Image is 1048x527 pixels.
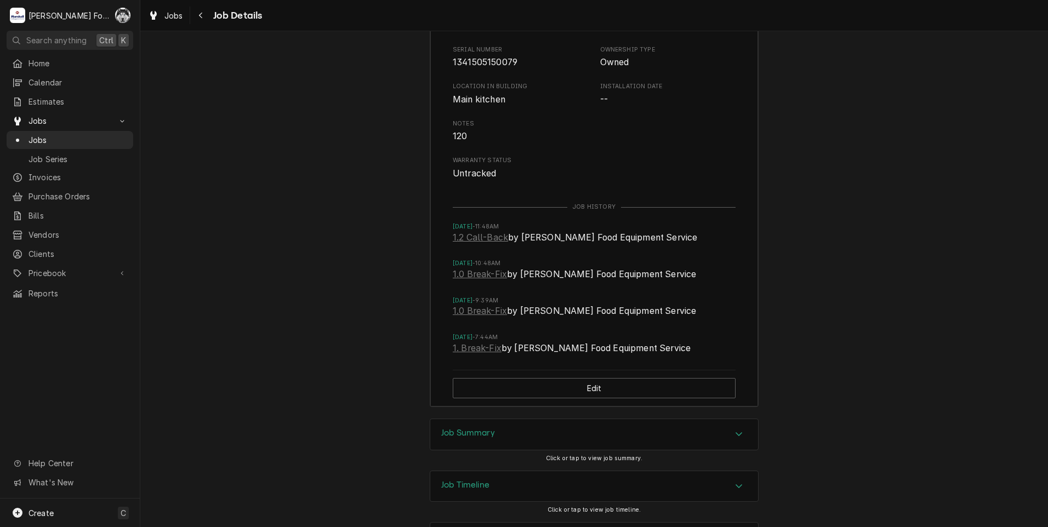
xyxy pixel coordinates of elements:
[7,207,133,225] a: Bills
[453,45,589,54] span: Serial Number
[600,45,736,54] span: Ownership Type
[453,45,589,69] div: Serial Number
[29,58,128,69] span: Home
[600,82,736,91] span: Installation Date
[7,226,133,244] a: Vendors
[7,131,133,149] a: Jobs
[164,10,183,21] span: Jobs
[7,93,133,111] a: Estimates
[7,112,133,130] a: Go to Jobs
[600,56,736,69] span: Ownership Type
[99,35,113,46] span: Ctrl
[453,156,736,165] span: Warranty Status
[453,231,736,247] span: Event String
[29,115,111,127] span: Jobs
[10,8,25,23] div: M
[546,455,642,462] span: Click or tap to view job summary.
[430,471,759,502] div: Job Timeline
[600,57,629,67] span: Owned
[453,119,736,128] span: Notes
[7,54,133,72] a: Home
[430,419,759,450] div: Job Summary
[7,150,133,168] a: Job Series
[453,370,736,406] div: Button Group Row
[7,454,133,472] a: Go to Help Center
[29,457,127,469] span: Help Center
[29,267,111,279] span: Pricebook
[7,73,133,91] a: Calendar
[144,7,187,25] a: Jobs
[29,229,128,240] span: Vendors
[453,231,508,244] a: 1.2 Call-Back
[210,8,263,23] span: Job Details
[29,508,54,518] span: Create
[453,94,505,105] span: Main kitchen
[453,370,736,406] div: Button Group
[430,471,758,502] div: Accordion Header
[115,8,130,23] div: C(
[453,167,736,180] span: Warranty Status
[600,82,736,106] div: Installation Date
[29,77,128,88] span: Calendar
[453,296,736,305] span: Timestamp
[453,203,736,211] div: Job History
[192,7,210,24] button: Navigate back
[29,248,128,260] span: Clients
[453,333,736,370] li: Event
[453,305,736,320] span: Event String
[453,168,496,179] span: Untracked
[453,259,736,296] li: Event
[453,260,472,267] em: [DATE]
[548,506,641,513] span: Click or tap to view job timeline.
[121,507,126,519] span: C
[600,93,736,106] span: Installation Date
[453,268,736,283] span: Event String
[7,284,133,302] a: Reports
[121,35,126,46] span: K
[29,171,128,183] span: Invoices
[453,223,472,230] em: [DATE]
[441,428,495,438] h3: Job Summary
[7,473,133,491] a: Go to What's New
[453,342,736,357] span: Event String
[7,264,133,282] a: Go to Pricebook
[453,334,472,341] em: [DATE]
[26,35,87,46] span: Search anything
[29,96,128,107] span: Estimates
[441,480,489,490] h3: Job Timeline
[453,222,736,259] li: Event
[453,259,736,268] span: Timestamp
[453,82,589,106] div: Location in Building
[453,268,507,281] a: 1.0 Break-Fix
[7,187,133,205] a: Purchase Orders
[29,10,109,21] div: [PERSON_NAME] Food Equipment Service
[453,130,736,143] span: Notes
[453,296,736,333] li: Event
[10,8,25,23] div: Marshall Food Equipment Service's Avatar
[453,342,502,355] a: 1. Break-Fix
[453,156,736,180] div: Warranty Status
[115,8,130,23] div: Chris Murphy (103)'s Avatar
[453,56,589,69] span: Serial Number
[600,94,608,105] span: --
[7,245,133,263] a: Clients
[453,93,589,106] span: Location in Building
[453,119,736,143] div: Notes
[430,419,758,450] div: Accordion Header
[453,211,736,370] ul: Job History List
[29,134,128,146] span: Jobs
[453,305,507,318] a: 1.0 Break-Fix
[29,153,128,165] span: Job Series
[453,131,467,141] span: 120
[7,31,133,50] button: Search anythingCtrlK
[29,288,128,299] span: Reports
[453,297,472,304] em: [DATE]
[453,57,517,67] span: 1341505150079
[430,419,758,450] button: Accordion Details Expand Trigger
[453,333,736,342] span: Timestamp
[453,378,736,398] button: Edit
[430,471,758,502] button: Accordion Details Expand Trigger
[453,82,589,91] span: Location in Building
[600,45,736,69] div: Ownership Type
[29,210,128,221] span: Bills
